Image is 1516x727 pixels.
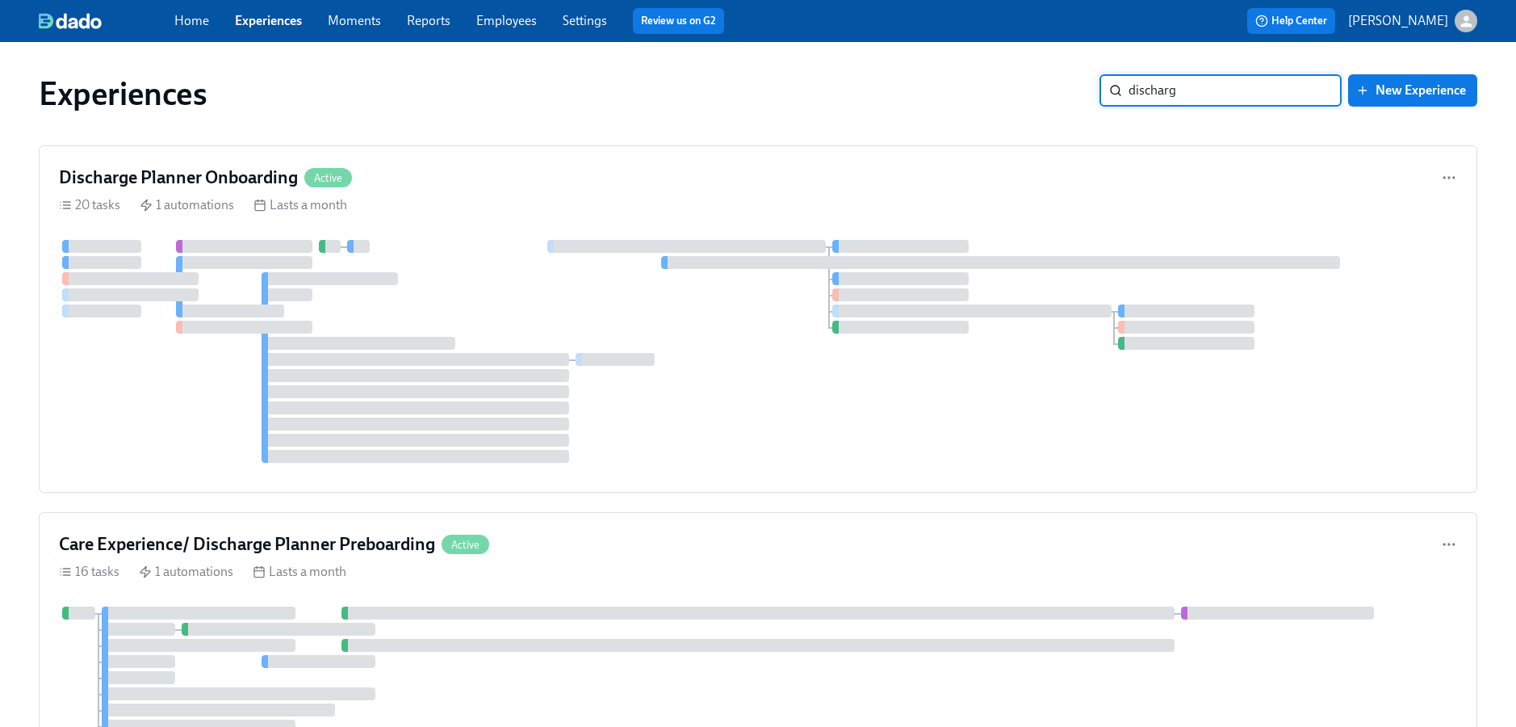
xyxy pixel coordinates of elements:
[1247,8,1335,34] button: Help Center
[235,13,302,28] a: Experiences
[1359,82,1466,99] span: New Experience
[59,532,435,557] h4: Care Experience/ Discharge Planner Preboarding
[39,145,1477,493] a: Discharge Planner OnboardingActive20 tasks 1 automations Lasts a month
[39,74,207,113] h1: Experiences
[407,13,450,28] a: Reports
[59,563,119,581] div: 16 tasks
[140,196,234,214] div: 1 automations
[563,13,607,28] a: Settings
[253,196,347,214] div: Lasts a month
[641,13,716,29] a: Review us on G2
[39,13,102,29] img: dado
[1129,74,1342,107] input: Search by name
[59,196,120,214] div: 20 tasks
[39,13,174,29] a: dado
[1348,74,1477,107] button: New Experience
[59,166,298,190] h4: Discharge Planner Onboarding
[1255,13,1327,29] span: Help Center
[304,172,352,184] span: Active
[253,563,346,581] div: Lasts a month
[139,563,233,581] div: 1 automations
[476,13,537,28] a: Employees
[328,13,381,28] a: Moments
[1348,12,1448,30] p: [PERSON_NAME]
[633,8,724,34] button: Review us on G2
[442,539,489,551] span: Active
[174,13,209,28] a: Home
[1348,10,1477,32] button: [PERSON_NAME]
